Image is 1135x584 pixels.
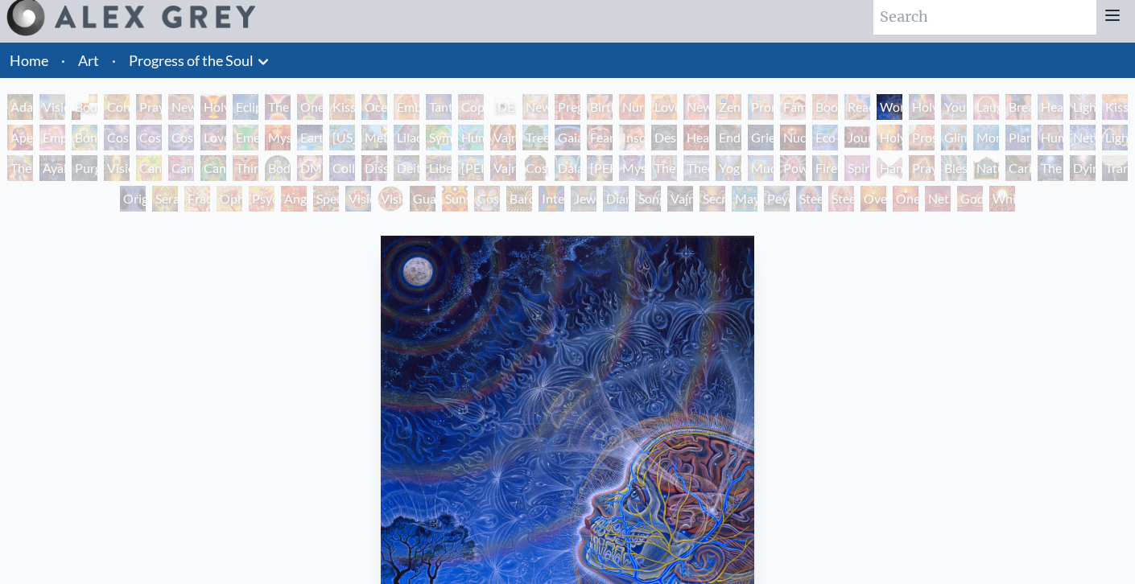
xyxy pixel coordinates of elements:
div: Dalai Lama [555,155,580,181]
div: DMT - The Spirit Molecule [297,155,323,181]
a: Home [10,51,48,69]
div: One [893,186,918,212]
div: Dissectional Art for Tool's Lateralus CD [361,155,387,181]
div: Psychomicrograph of a Fractal Paisley Cherub Feather Tip [249,186,274,212]
div: Vajra Guru [490,155,516,181]
div: Love is a Cosmic Force [200,125,226,150]
div: Birth [587,94,613,120]
a: Progress of the Soul [129,49,254,72]
div: Love Circuit [651,94,677,120]
div: Praying [136,94,162,120]
div: Prostration [909,125,935,150]
div: Peyote Being [764,186,790,212]
div: Bond [72,125,97,150]
div: Ocean of Love Bliss [361,94,387,120]
div: Yogi & the Möbius Sphere [716,155,741,181]
div: Cosmic Artist [136,125,162,150]
div: Collective Vision [329,155,355,181]
div: Kissing [329,94,355,120]
div: Headache [683,125,709,150]
div: Planetary Prayers [1005,125,1031,150]
div: The Kiss [265,94,291,120]
div: Humming Bird [458,125,484,150]
div: Breathing [1005,94,1031,120]
div: Diamond Being [603,186,629,212]
div: Nature of Mind [973,155,999,181]
div: Third Eye Tears of Joy [233,155,258,181]
div: Caring [1005,155,1031,181]
a: Art [78,49,99,72]
div: Eco-Atlas [812,125,838,150]
div: Young & Old [941,94,967,120]
div: Gaia [555,125,580,150]
div: Embracing [394,94,419,120]
div: Lightweaver [1070,94,1096,120]
div: Networks [1070,125,1096,150]
div: New Man New Woman [168,94,194,120]
div: Mysteriosa 2 [265,125,291,150]
div: Cosmic Creativity [104,125,130,150]
div: Bardo Being [506,186,532,212]
div: Cannabis Mudra [136,155,162,181]
div: Ophanic Eyelash [217,186,242,212]
div: Original Face [120,186,146,212]
div: [PERSON_NAME] [587,155,613,181]
div: Ayahuasca Visitation [39,155,65,181]
div: Vision Tree [104,155,130,181]
div: Copulating [458,94,484,120]
div: Holy Grail [200,94,226,120]
div: Boo-boo [812,94,838,120]
div: Guardian of Infinite Vision [410,186,435,212]
div: Laughing Man [973,94,999,120]
div: Godself [957,186,983,212]
div: White Light [989,186,1015,212]
div: Theologue [683,155,709,181]
div: Tree & Person [522,125,548,150]
div: Cosmic [DEMOGRAPHIC_DATA] [522,155,548,181]
div: Mudra [748,155,774,181]
li: · [105,43,122,78]
div: Lilacs [394,125,419,150]
div: Net of Being [925,186,951,212]
div: [PERSON_NAME] [458,155,484,181]
div: Power to the Peaceful [780,155,806,181]
div: Nuclear Crucifixion [780,125,806,150]
div: New Family [683,94,709,120]
div: Kiss of the [MEDICAL_DATA] [1102,94,1128,120]
div: Vision Crystal [345,186,371,212]
div: Song of Vajra Being [635,186,661,212]
div: Cosmic Elf [474,186,500,212]
div: Deities & Demons Drinking from the Milky Pool [394,155,419,181]
div: Promise [748,94,774,120]
div: Newborn [522,94,548,120]
div: Despair [651,125,677,150]
div: Mayan Being [732,186,757,212]
div: Vajra Horse [490,125,516,150]
div: Reading [844,94,870,120]
div: Pregnancy [555,94,580,120]
div: The Shulgins and their Alchemical Angels [7,155,33,181]
div: Steeplehead 1 [796,186,822,212]
div: Firewalking [812,155,838,181]
li: · [55,43,72,78]
div: [DEMOGRAPHIC_DATA] Embryo [490,94,516,120]
div: The Seer [651,155,677,181]
div: Emerald Grail [233,125,258,150]
div: Empowerment [39,125,65,150]
div: Hands that See [877,155,902,181]
div: Steeplehead 2 [828,186,854,212]
div: Secret Writing Being [700,186,725,212]
div: Contemplation [104,94,130,120]
div: Cosmic Lovers [168,125,194,150]
div: Journey of the Wounded Healer [844,125,870,150]
div: [US_STATE] Song [329,125,355,150]
div: One Taste [297,94,323,120]
div: Endarkenment [716,125,741,150]
div: Holy Fire [877,125,902,150]
div: Family [780,94,806,120]
div: The Soul Finds It's Way [1038,155,1063,181]
div: Visionary Origin of Language [39,94,65,120]
div: Lightworker [1102,125,1128,150]
div: Vision [PERSON_NAME] [378,186,403,212]
div: Symbiosis: Gall Wasp & Oak Tree [426,125,452,150]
